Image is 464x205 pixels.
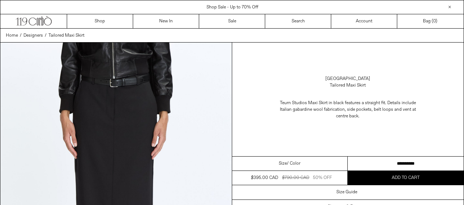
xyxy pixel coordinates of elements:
div: $395.00 CAD [251,175,278,181]
div: Tailored Maxi Skirt [330,82,366,89]
a: Tailored Maxi Skirt [48,32,84,39]
a: New In [133,14,199,28]
span: / [45,32,47,39]
a: Search [265,14,331,28]
span: / [20,32,22,39]
span: / Color [287,160,300,167]
span: Designers [23,33,43,39]
span: 0 [433,18,436,24]
a: Bag () [397,14,463,28]
a: Account [331,14,397,28]
button: Add to cart [348,171,464,185]
span: ) [433,18,437,25]
a: Shop [67,14,133,28]
span: Teurn Studios Maxi Skirt in black features a straight fit. Details include Italian gabardine wool... [280,100,416,119]
a: Shop Sale - Up to 70% Off [207,4,258,10]
span: Tailored Maxi Skirt [48,33,84,39]
span: Add to cart [392,175,420,181]
span: Size [279,160,287,167]
a: Designers [23,32,43,39]
a: [GEOGRAPHIC_DATA] [325,76,370,82]
h3: Size Guide [336,190,357,195]
div: $790.00 CAD [282,175,309,181]
div: 50% OFF [313,175,332,181]
span: Home [6,33,18,39]
a: Home [6,32,18,39]
a: Sale [199,14,265,28]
